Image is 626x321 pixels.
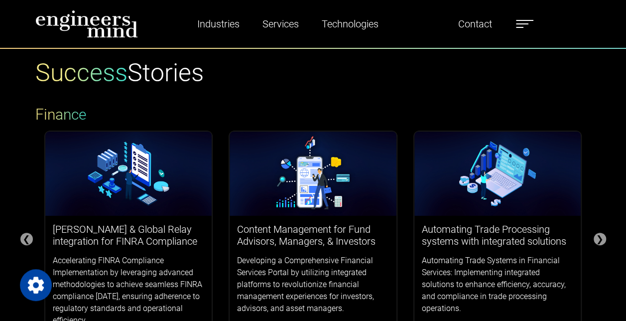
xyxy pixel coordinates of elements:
h3: Content Management for Fund Advisors, Managers, & Investors [237,223,389,247]
span: Finance [35,106,87,123]
h3: [PERSON_NAME] & Global Relay integration for FINRA Compliance [53,223,205,247]
a: Technologies [318,12,382,35]
img: logos [45,132,212,216]
div: ❮ [20,233,33,245]
h3: Automating Trade Processing systems with integrated solutions [422,223,574,247]
img: logos [230,132,396,216]
a: Industries [193,12,244,35]
h1: Stories [35,58,204,88]
div: ❯ [594,233,606,245]
span: Success [35,58,127,87]
p: Automating Trade Systems in Financial Services: Implementing integrated solutions to enhance effi... [422,255,574,315]
img: logos [414,132,581,216]
a: Services [258,12,303,35]
a: Contact [454,12,496,35]
p: Developing a Comprehensive Financial Services Portal by utilizing integrated platforms to revolut... [237,255,389,315]
img: logo [35,10,138,38]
